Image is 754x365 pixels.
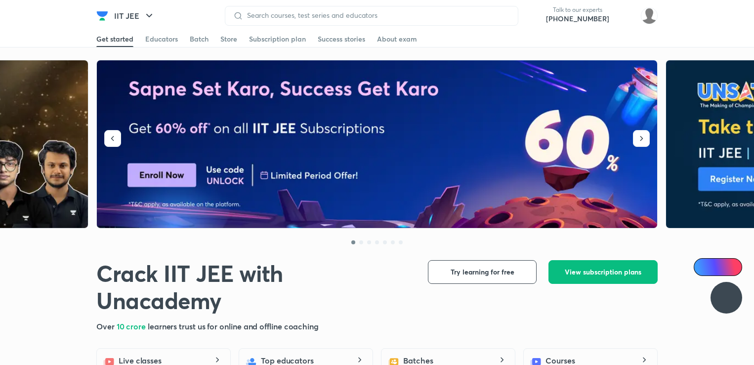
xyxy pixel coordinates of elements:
a: Store [220,31,237,47]
a: Success stories [318,31,365,47]
div: Batch [190,34,209,44]
div: About exam [377,34,417,44]
img: avatar [617,8,633,24]
button: View subscription plans [548,260,658,284]
span: Over [96,321,117,331]
span: learners trust us for online and offline coaching [148,321,319,331]
a: Get started [96,31,133,47]
span: View subscription plans [565,267,641,277]
img: Company Logo [96,10,108,22]
a: About exam [377,31,417,47]
a: Ai Doubts [694,258,742,276]
img: Icon [700,263,708,271]
button: Try learning for free [428,260,537,284]
div: Subscription plan [249,34,306,44]
button: IIT JEE [108,6,161,26]
span: Ai Doubts [710,263,736,271]
p: Talk to our experts [546,6,609,14]
div: Educators [145,34,178,44]
img: NamrataDHiremath [641,7,658,24]
img: call-us [526,6,546,26]
span: 10 crore [117,321,148,331]
div: Store [220,34,237,44]
div: Success stories [318,34,365,44]
img: ttu [720,292,732,304]
h1: Crack IIT JEE with Unacademy [96,260,412,315]
a: [PHONE_NUMBER] [546,14,609,24]
span: Try learning for free [451,267,514,277]
a: Batch [190,31,209,47]
a: Educators [145,31,178,47]
input: Search courses, test series and educators [243,11,510,19]
div: Get started [96,34,133,44]
a: Subscription plan [249,31,306,47]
